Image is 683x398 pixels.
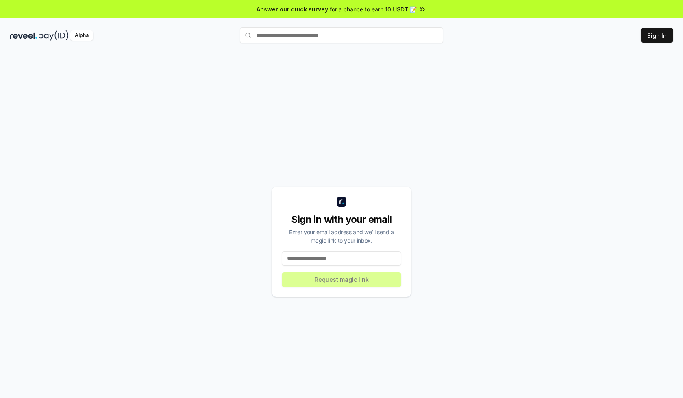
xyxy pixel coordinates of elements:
[70,30,93,41] div: Alpha
[10,30,37,41] img: reveel_dark
[337,197,346,207] img: logo_small
[641,28,673,43] button: Sign In
[282,228,401,245] div: Enter your email address and we’ll send a magic link to your inbox.
[39,30,69,41] img: pay_id
[330,5,417,13] span: for a chance to earn 10 USDT 📝
[282,213,401,226] div: Sign in with your email
[257,5,328,13] span: Answer our quick survey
